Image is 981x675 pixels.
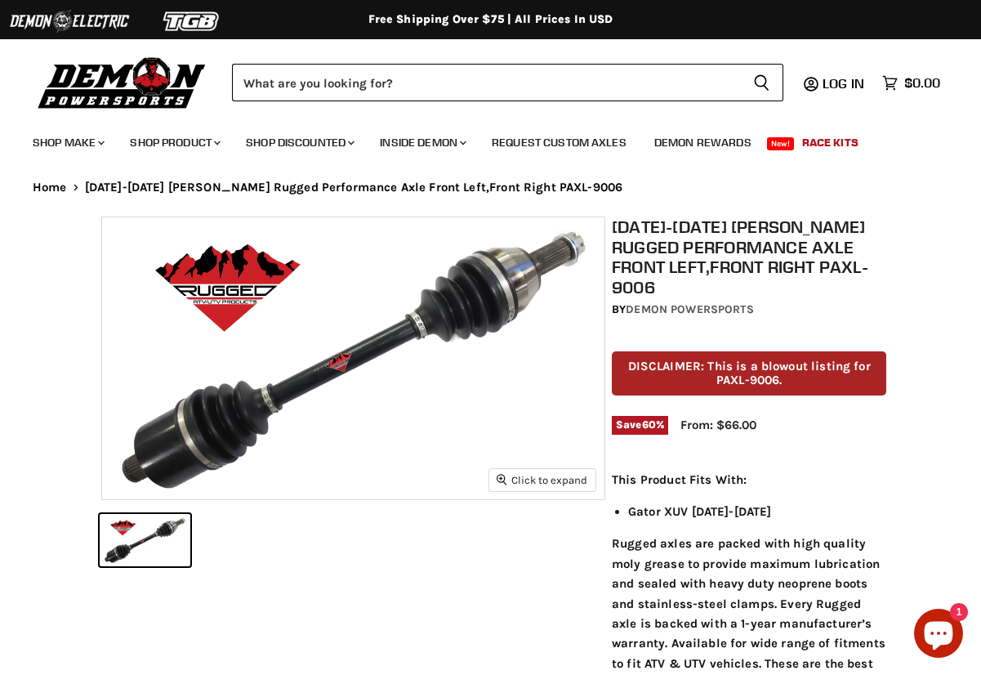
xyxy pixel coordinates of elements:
a: Shop Product [118,126,230,159]
p: DISCLAIMER: This is a blowout listing for PAXL-9006. [612,351,886,396]
span: [DATE]-[DATE] [PERSON_NAME] Rugged Performance Axle Front Left,Front Right PAXL-9006 [85,181,623,194]
button: Click to expand [489,469,595,491]
a: Request Custom Axles [479,126,639,159]
a: $0.00 [874,71,948,95]
li: Gator XUV [DATE]-[DATE] [628,502,886,521]
span: Click to expand [497,474,587,486]
img: Demon Powersports [33,53,212,111]
span: 60 [642,418,656,431]
span: Save % [612,416,668,434]
a: Shop Discounted [234,126,364,159]
a: Shop Make [20,126,114,159]
ul: Main menu [20,119,936,159]
img: 2012-2012 John Deere Rugged Performance Axle Front Left,Front Right PAXL-9006 [102,217,604,499]
span: From: $66.00 [680,418,756,432]
a: Demon Rewards [642,126,764,159]
div: by [612,301,886,319]
a: Log in [815,76,874,91]
a: Home [33,181,67,194]
span: Log in [823,75,864,92]
p: This Product Fits With: [612,470,886,489]
span: $0.00 [904,75,940,91]
span: New! [767,137,795,150]
button: Search [740,64,783,101]
a: Race Kits [790,126,871,159]
form: Product [232,64,783,101]
button: 2012-2012 John Deere Rugged Performance Axle Front Left,Front Right PAXL-9006 thumbnail [100,514,190,566]
a: Inside Demon [368,126,476,159]
img: TGB Logo 2 [131,6,253,37]
a: Demon Powersports [626,302,753,316]
img: Demon Electric Logo 2 [8,6,131,37]
h1: [DATE]-[DATE] [PERSON_NAME] Rugged Performance Axle Front Left,Front Right PAXL-9006 [612,217,886,297]
input: Search [232,64,740,101]
inbox-online-store-chat: Shopify online store chat [909,609,968,662]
